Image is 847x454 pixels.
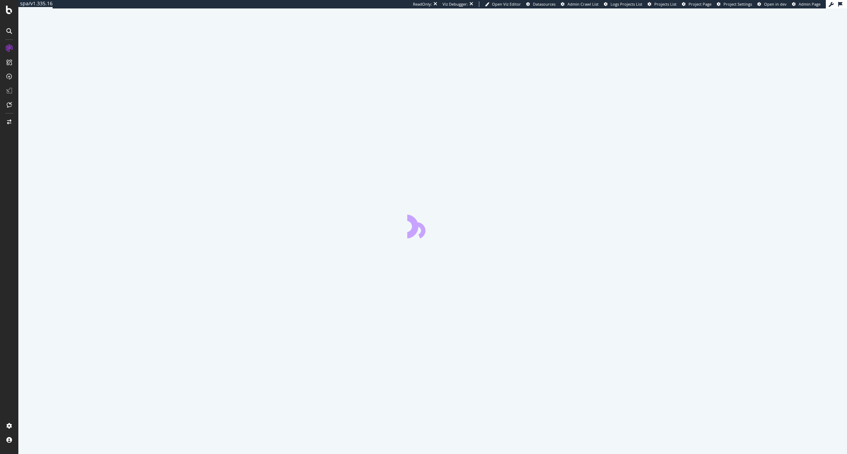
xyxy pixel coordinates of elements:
[689,1,711,7] span: Project Page
[799,1,821,7] span: Admin Page
[526,1,555,7] a: Datasources
[757,1,787,7] a: Open in dev
[561,1,599,7] a: Admin Crawl List
[723,1,752,7] span: Project Settings
[717,1,752,7] a: Project Settings
[764,1,787,7] span: Open in dev
[485,1,521,7] a: Open Viz Editor
[604,1,642,7] a: Logs Projects List
[443,1,468,7] div: Viz Debugger:
[611,1,642,7] span: Logs Projects List
[682,1,711,7] a: Project Page
[792,1,821,7] a: Admin Page
[413,1,432,7] div: ReadOnly:
[407,213,458,238] div: animation
[654,1,677,7] span: Projects List
[492,1,521,7] span: Open Viz Editor
[648,1,677,7] a: Projects List
[567,1,599,7] span: Admin Crawl List
[533,1,555,7] span: Datasources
